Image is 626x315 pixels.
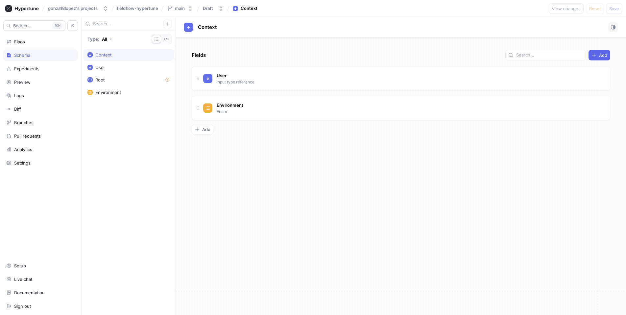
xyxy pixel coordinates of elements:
[217,79,254,85] p: Input type reference
[552,7,581,11] span: View changes
[599,53,607,57] span: Add
[241,5,257,12] div: Context
[14,147,32,152] div: Analytics
[192,52,206,59] p: Fields
[93,21,163,27] input: Search...
[48,6,98,11] div: gonza18lopez's projects
[95,90,121,95] div: Environment
[516,52,583,58] input: Search...
[217,73,227,78] span: User
[85,33,114,45] button: Type: All
[586,3,604,14] button: Reset
[95,65,105,70] div: User
[202,127,210,131] span: Add
[14,53,30,58] div: Schema
[14,133,41,139] div: Pull requests
[549,3,584,14] button: View changes
[102,36,107,42] div: All
[589,50,610,60] button: Add
[14,39,25,44] div: Flags
[14,304,31,309] div: Sign out
[117,6,158,11] span: fieldflow-hypertune
[589,7,601,11] span: Reset
[14,290,45,295] div: Documentation
[164,3,195,14] button: main
[14,277,32,282] div: Live chat
[13,24,31,28] span: Search...
[14,66,39,71] div: Experiments
[609,7,619,11] span: Save
[95,52,111,57] div: Context
[3,287,78,298] a: Documentation
[14,93,24,98] div: Logs
[203,6,213,11] div: Draft
[45,3,111,14] button: gonza18lopez's projects
[217,109,227,115] p: Enum
[14,106,21,112] div: Diff
[14,79,31,85] div: Preview
[52,22,62,29] div: K
[14,160,31,166] div: Settings
[217,102,243,108] span: Environment
[200,3,226,14] button: Draft
[87,36,99,42] p: Type:
[14,120,34,125] div: Branches
[192,124,213,135] button: Add
[198,24,217,31] p: Context
[175,6,185,11] div: main
[3,20,65,31] button: Search...K
[606,3,622,14] button: Save
[95,77,105,82] div: Root
[14,263,26,268] div: Setup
